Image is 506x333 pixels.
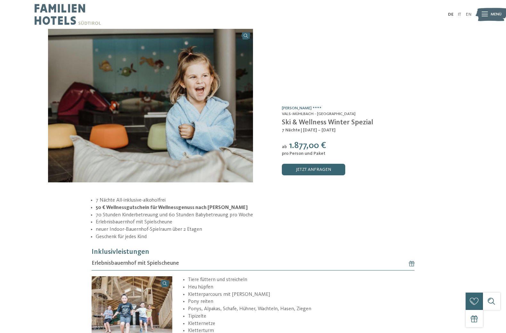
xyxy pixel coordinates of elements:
span: Erlebnisbauernhof mit Spielscheune [92,259,179,267]
li: 70 Stunden Kinderbetreuung und 60 Stunden Babybetreuung pro Woche [96,212,414,219]
a: DE [448,12,453,17]
span: Ski & Wellness Winter Spezial [282,119,373,126]
span: Inklusivleistungen [92,248,149,255]
img: Ski & Wellness Winter Spezial [48,29,253,182]
li: Tiere füttern und streicheln [188,276,414,284]
a: EN [466,12,471,17]
span: 7 Nächte [282,128,300,132]
span: | [DATE] – [DATE] [301,128,336,132]
li: Kletterparcours mit [PERSON_NAME] [188,291,414,298]
li: Kletternetze [188,320,414,328]
li: Geschenk für jedes Kind [96,233,414,241]
span: pro Person und Paket [282,151,325,156]
li: Erlebnisbauernhof mit Spielscheune [96,219,414,226]
li: Pony reiten [188,298,414,305]
li: 7 Nächte All-inklusive-alkoholfrei [96,197,414,204]
li: Ponys, Alpakas, Schafe, Hühner, Wachteln, Hasen, Ziegen [188,305,414,313]
span: 1.877,00 € [289,141,326,150]
span: Menü [491,12,502,17]
a: jetzt anfragen [282,164,345,175]
strong: 50 € Wellnessgutschein für Wellnessgenuss nach [PERSON_NAME] [96,205,248,210]
span: ab [282,145,287,149]
span: Vals-Mühlbach - [GEOGRAPHIC_DATA] [282,112,355,116]
li: neuer Indoor-Bauernhof-Spielraum über 2 Etagen [96,226,414,233]
li: Tipizelte [188,313,414,320]
li: Heu hüpfen [188,284,414,291]
a: IT [458,12,461,17]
